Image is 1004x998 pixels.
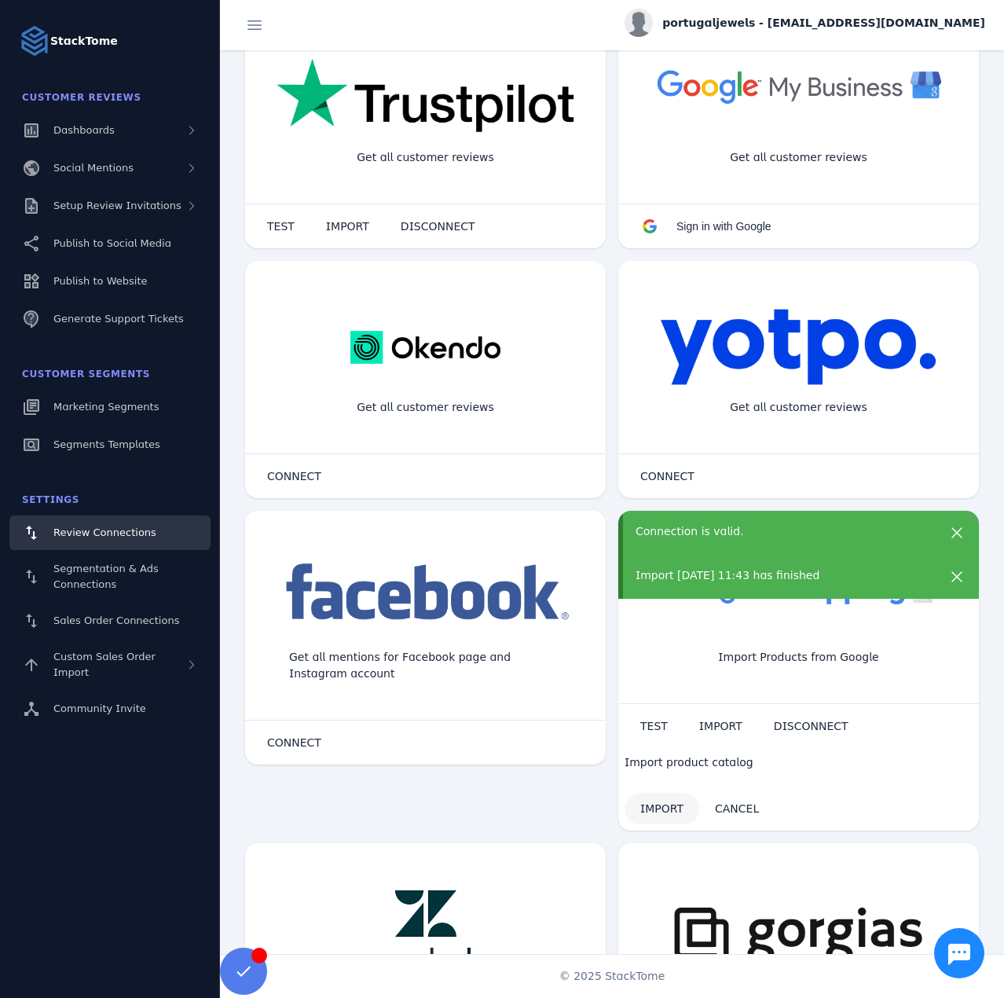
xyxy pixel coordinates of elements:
[717,387,880,428] div: Get all customer reviews
[758,710,864,742] button: DISCONNECT
[267,737,321,748] span: CONNECT
[717,137,880,178] div: Get all customer reviews
[683,710,758,742] button: IMPORT
[660,308,937,387] img: yotpo.png
[9,427,211,462] a: Segments Templates
[22,494,79,505] span: Settings
[568,24,599,55] button: more
[50,33,118,50] strong: StackTome
[277,558,574,628] img: facebook.png
[625,460,710,492] button: CONNECT
[650,890,947,969] img: gorgias.png
[53,275,147,287] span: Publish to Website
[53,615,179,626] span: Sales Order Connections
[53,563,159,590] span: Segmentation & Ads Connections
[267,221,295,232] span: TEST
[625,793,699,824] button: IMPORT
[310,211,385,242] button: IMPORT
[344,137,507,178] div: Get all customer reviews
[625,9,653,37] img: profile.jpg
[267,471,321,482] span: CONNECT
[53,200,181,211] span: Setup Review Invitations
[251,460,337,492] button: CONNECT
[559,968,665,985] span: © 2025 StackTome
[53,703,146,714] span: Community Invite
[53,313,184,325] span: Generate Support Tickets
[344,387,507,428] div: Get all customer reviews
[699,793,775,824] button: CANCEL
[9,692,211,726] a: Community Invite
[53,124,115,136] span: Dashboards
[9,553,211,600] a: Segmentation & Ads Connections
[53,438,160,450] span: Segments Templates
[385,211,491,242] button: DISCONNECT
[251,211,310,242] button: TEST
[636,523,933,540] div: Connection is valid.
[715,803,759,814] span: CANCEL
[774,721,848,732] span: DISCONNECT
[53,401,159,413] span: Marketing Segments
[640,471,694,482] span: CONNECT
[401,221,475,232] span: DISCONNECT
[371,890,481,969] img: zendesk.png
[625,211,787,242] button: Sign in with Google
[9,302,211,336] a: Generate Support Tickets
[699,721,742,732] span: IMPORT
[9,604,211,638] a: Sales Order Connections
[53,162,134,174] span: Social Mentions
[640,803,683,814] span: IMPORT
[53,527,156,538] span: Review Connections
[19,25,50,57] img: Logo image
[251,727,337,758] button: CONNECT
[9,390,211,424] a: Marketing Segments
[350,308,500,387] img: okendo.webp
[9,264,211,299] a: Publish to Website
[277,58,574,135] img: trustpilot.png
[277,637,574,695] div: Get all mentions for Facebook page and Instagram account
[9,516,211,550] a: Review Connections
[22,369,150,380] span: Customer Segments
[640,721,668,732] span: TEST
[625,9,985,37] button: portugaljewels - [EMAIL_ADDRESS][DOMAIN_NAME]
[9,226,211,261] a: Publish to Social Media
[22,92,141,103] span: Customer Reviews
[676,220,771,233] span: Sign in with Google
[650,58,947,114] img: googlebusiness.png
[53,651,156,678] span: Custom Sales Order Import
[636,567,933,584] div: Import [DATE] 11:43 has finished
[662,15,985,31] span: portugaljewels - [EMAIL_ADDRESS][DOMAIN_NAME]
[625,710,683,742] button: TEST
[705,637,891,678] div: Import Products from Google
[326,221,369,232] span: IMPORT
[53,237,171,249] span: Publish to Social Media
[625,754,973,771] div: Import product catalog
